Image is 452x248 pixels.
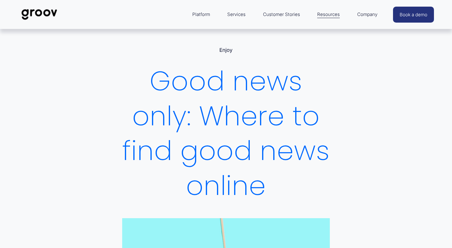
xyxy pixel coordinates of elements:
img: Groov | Workplace Science Platform | Unlock Performance | Drive Results [18,5,60,24]
a: Enjoy [219,47,233,53]
span: Platform [192,10,210,18]
a: folder dropdown [314,7,343,21]
h1: Good news only: Where to find good news online [122,64,330,203]
a: Customer Stories [260,7,303,21]
a: folder dropdown [354,7,380,21]
a: folder dropdown [189,7,213,21]
span: Resources [317,10,340,18]
span: Company [357,10,377,18]
a: Services [224,7,249,21]
a: Book a demo [393,7,434,23]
